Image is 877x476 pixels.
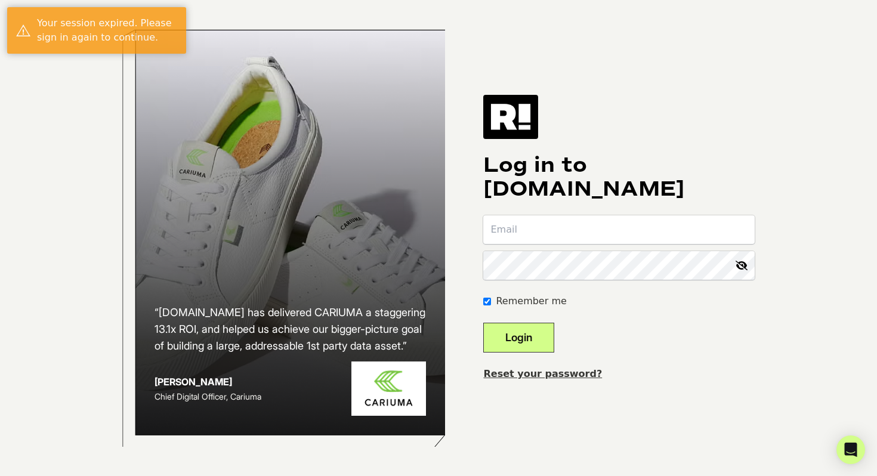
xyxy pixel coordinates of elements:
img: Cariuma [351,361,426,416]
label: Remember me [496,294,566,308]
strong: [PERSON_NAME] [155,376,232,388]
h1: Log in to [DOMAIN_NAME] [483,153,755,201]
input: Email [483,215,755,244]
div: Open Intercom Messenger [836,435,865,464]
h2: “[DOMAIN_NAME] has delivered CARIUMA a staggering 13.1x ROI, and helped us achieve our bigger-pic... [155,304,427,354]
div: Your session expired. Please sign in again to continue. [37,16,177,45]
span: Chief Digital Officer, Cariuma [155,391,261,401]
a: Reset your password? [483,368,602,379]
img: Retention.com [483,95,538,139]
button: Login [483,323,554,353]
